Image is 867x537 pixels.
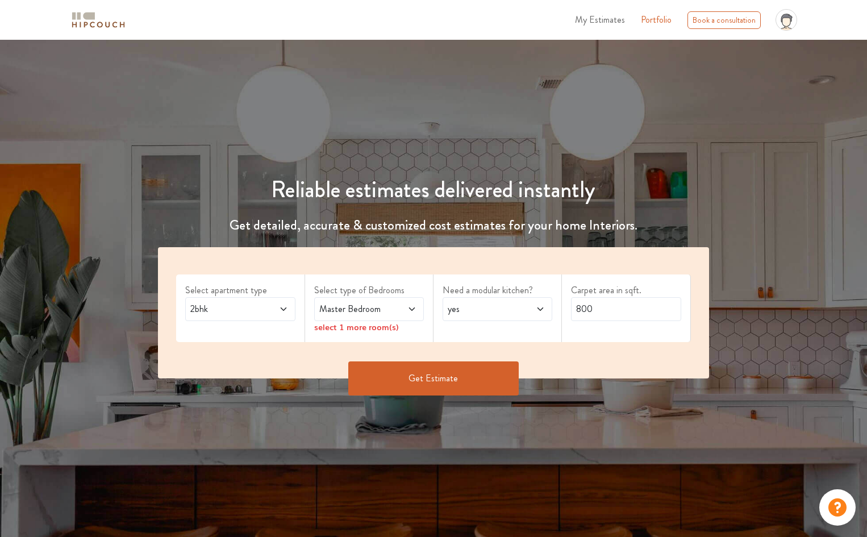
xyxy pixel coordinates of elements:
span: yes [445,302,520,316]
span: Master Bedroom [317,302,392,316]
input: Enter area sqft [571,297,681,321]
img: logo-horizontal.svg [70,10,127,30]
label: Select apartment type [185,284,295,297]
div: select 1 more room(s) [314,321,424,333]
h1: Reliable estimates delivered instantly [151,176,715,203]
h4: Get detailed, accurate & customized cost estimates for your home Interiors. [151,217,715,234]
label: Select type of Bedrooms [314,284,424,297]
span: logo-horizontal.svg [70,7,127,33]
label: Need a modular kitchen? [443,284,552,297]
span: 2bhk [188,302,263,316]
label: Carpet area in sqft. [571,284,681,297]
span: My Estimates [575,13,625,26]
a: Portfolio [641,13,672,27]
div: Book a consultation [687,11,761,29]
button: Get Estimate [348,361,519,396]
